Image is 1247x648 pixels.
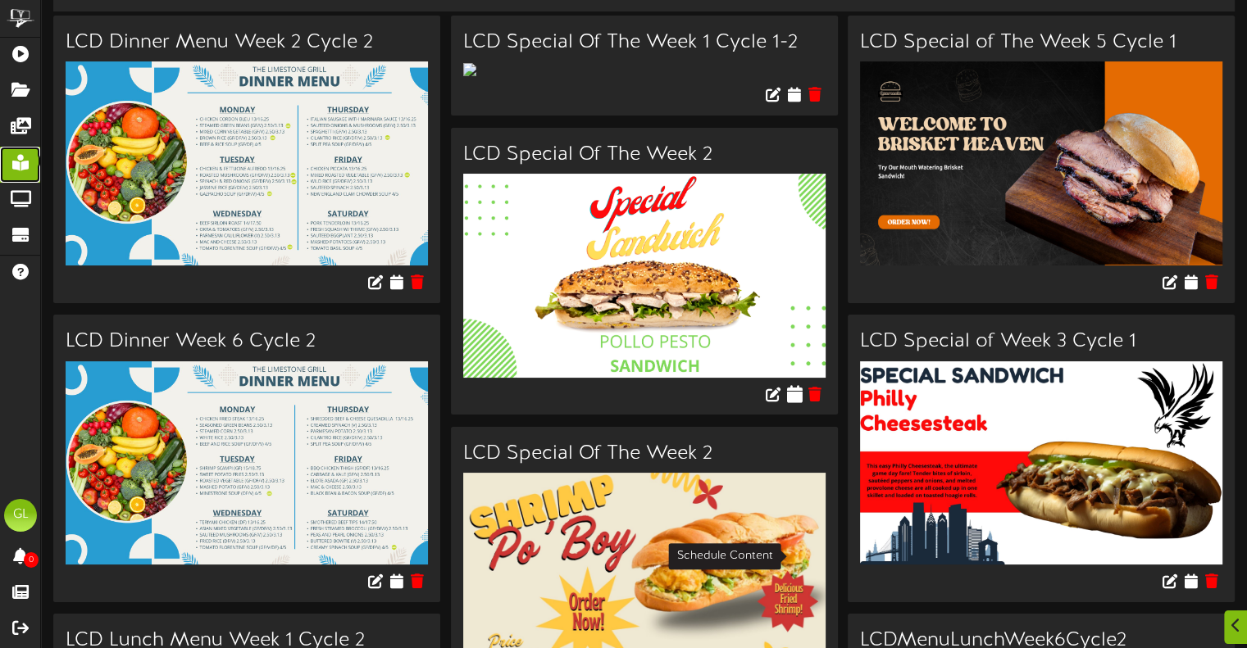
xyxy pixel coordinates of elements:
[66,361,428,565] img: 88d57aad-d36a-4390-8ceb-69591469082f.jpg
[860,331,1222,352] h3: LCD Special of Week 3 Cycle 1
[463,443,826,464] h3: LCD Special Of The Week 2
[860,32,1222,53] h3: LCD Special of The Week 5 Cycle 1
[24,552,39,568] span: 0
[860,61,1222,265] img: 85f89799-798d-4a8a-b982-f3912575325f.jpg
[860,361,1222,565] img: 2da503b1-023d-43db-8e7c-db111f0b1a40.jpg
[463,63,476,76] img: 6a7185f4-1d5b-4081-84d6-b30e2dbd5a06.png
[66,331,428,352] h3: LCD Dinner Week 6 Cycle 2
[66,61,428,265] img: 7e56ae8f-b8c7-453d-acc0-22d951d5c8af.jpg
[463,32,826,53] h3: LCD Special Of The Week 1 Cycle 1-2
[4,499,37,532] div: GL
[463,174,826,378] img: b78d9e88-5393-47d5-9f17-572a45b15a8d.jpg
[66,32,428,53] h3: LCD Dinner Menu Week 2 Cycle 2
[463,144,826,165] h3: LCD Special Of The Week 2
